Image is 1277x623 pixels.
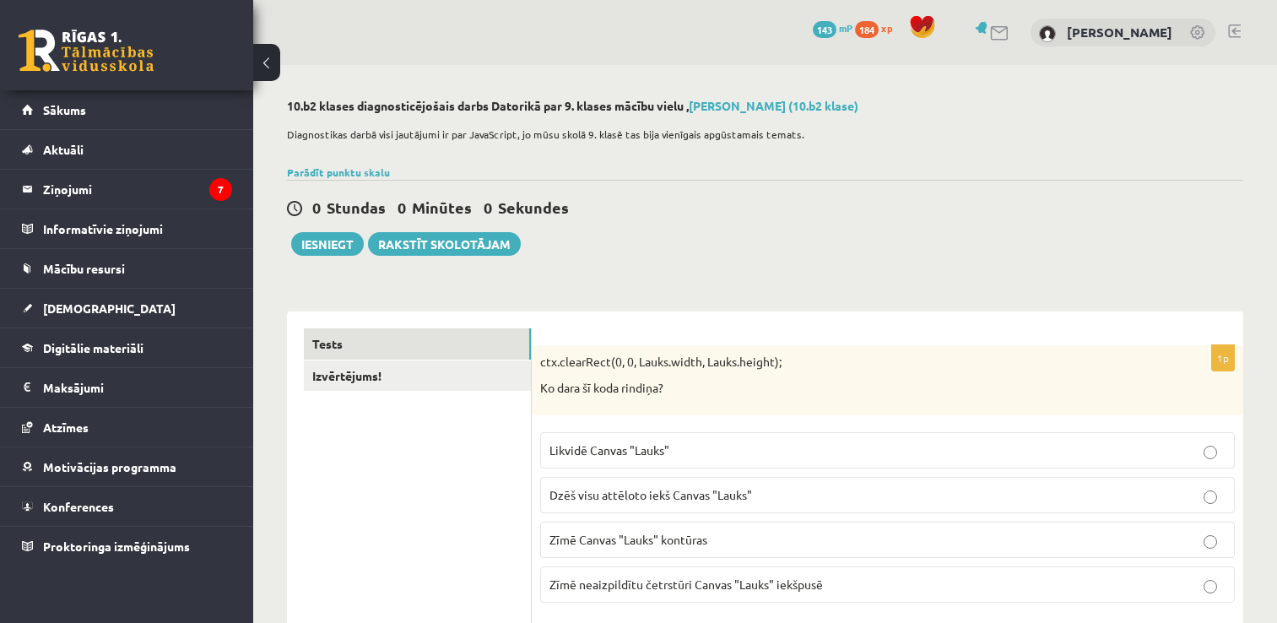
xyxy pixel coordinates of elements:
[209,178,232,201] i: 7
[312,198,321,217] span: 0
[43,340,143,355] span: Digitālie materiāli
[540,380,1150,397] p: Ko dara šī koda rindiņa?
[813,21,836,38] span: 143
[304,328,531,360] a: Tests
[855,21,901,35] a: 184 xp
[22,368,232,407] a: Maksājumi
[291,232,364,256] button: Iesniegt
[287,127,1235,142] p: Diagnostikas darbā visi jautājumi ir par JavaScript, jo mūsu skolā 9. klasē tas bija vienīgais ap...
[22,447,232,486] a: Motivācijas programma
[22,130,232,169] a: Aktuāli
[1204,446,1217,459] input: Likvidē Canvas "Lauks"
[43,209,232,248] legend: Informatīvie ziņojumi
[22,328,232,367] a: Digitālie materiāli
[855,21,879,38] span: 184
[1211,344,1235,371] p: 1p
[881,21,892,35] span: xp
[287,99,1243,113] h2: 10.b2 klases diagnosticējošais darbs Datorikā par 9. klases mācību vielu ,
[1204,490,1217,504] input: Dzēš visu attēloto iekš Canvas "Lauks"
[22,408,232,447] a: Atzīmes
[22,209,232,248] a: Informatīvie ziņojumi
[43,539,190,554] span: Proktoringa izmēģinājums
[549,442,669,458] span: Likvidē Canvas "Lauks"
[43,420,89,435] span: Atzīmes
[22,487,232,526] a: Konferences
[1204,535,1217,549] input: Zīmē Canvas "Lauks" kontūras
[549,532,707,547] span: Zīmē Canvas "Lauks" kontūras
[327,198,386,217] span: Stundas
[1067,24,1172,41] a: [PERSON_NAME]
[540,354,1150,371] p: ctx.clearRect(0, 0, Lauks.width, Lauks.height);
[398,198,406,217] span: 0
[43,170,232,209] legend: Ziņojumi
[304,360,531,392] a: Izvērtējums!
[498,198,569,217] span: Sekundes
[43,499,114,514] span: Konferences
[22,90,232,129] a: Sākums
[43,261,125,276] span: Mācību resursi
[22,249,232,288] a: Mācību resursi
[1039,25,1056,42] img: Timurs Šutenko
[549,577,823,592] span: Zīmē neaizpildītu četrstūri Canvas "Lauks" iekšpusē
[1204,580,1217,593] input: Zīmē neaizpildītu četrstūri Canvas "Lauks" iekšpusē
[368,232,521,256] a: Rakstīt skolotājam
[43,459,176,474] span: Motivācijas programma
[19,30,154,72] a: Rīgas 1. Tālmācības vidusskola
[22,170,232,209] a: Ziņojumi7
[43,142,84,157] span: Aktuāli
[22,289,232,328] a: [DEMOGRAPHIC_DATA]
[813,21,852,35] a: 143 mP
[549,487,752,502] span: Dzēš visu attēloto iekš Canvas "Lauks"
[839,21,852,35] span: mP
[689,98,858,113] a: [PERSON_NAME] (10.b2 klase)
[43,301,176,316] span: [DEMOGRAPHIC_DATA]
[43,102,86,117] span: Sākums
[412,198,472,217] span: Minūtes
[287,165,390,179] a: Parādīt punktu skalu
[43,368,232,407] legend: Maksājumi
[22,527,232,566] a: Proktoringa izmēģinājums
[484,198,492,217] span: 0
